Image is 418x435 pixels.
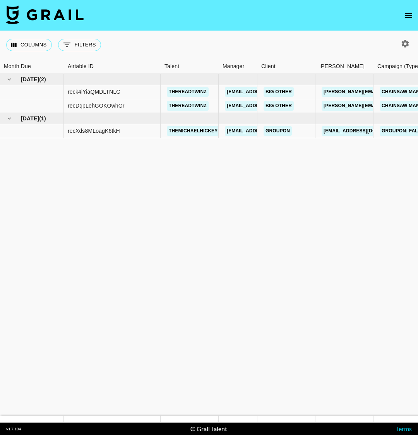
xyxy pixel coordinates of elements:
div: Client [257,59,315,74]
a: thereadtwinz [167,101,209,111]
img: Grail Talent [6,5,84,24]
div: recXds8MLoagK6tkH [68,127,120,135]
div: Client [261,59,276,74]
span: ( 1 ) [39,115,46,122]
a: thereadtwinz [167,87,209,97]
span: ( 2 ) [39,75,46,83]
a: Big Other [264,101,294,111]
div: recDqpLehGOKOwhGr [68,102,125,110]
button: hide children [4,113,15,124]
a: [EMAIL_ADDRESS][DOMAIN_NAME] [225,87,312,97]
button: Select columns [6,39,52,51]
span: [DATE] [21,115,39,122]
button: open drawer [401,8,416,23]
div: Airtable ID [68,59,94,74]
a: themichaelhickey [167,126,219,136]
a: [EMAIL_ADDRESS][DOMAIN_NAME] [225,126,312,136]
div: v 1.7.104 [6,426,21,432]
a: [EMAIL_ADDRESS][DOMAIN_NAME] [322,126,408,136]
div: © Grail Talent [190,425,227,433]
div: Talent [164,59,179,74]
a: Big Other [264,87,294,97]
button: Show filters [58,39,101,51]
button: hide children [4,74,15,85]
div: Talent [161,59,219,74]
div: Month Due [4,59,31,74]
div: [PERSON_NAME] [319,59,365,74]
div: Airtable ID [64,59,161,74]
div: Manager [219,59,257,74]
a: [EMAIL_ADDRESS][DOMAIN_NAME] [225,101,312,111]
a: GroupOn [264,126,292,136]
div: Manager [223,59,244,74]
a: Terms [396,425,412,432]
div: Booker [315,59,373,74]
span: [DATE] [21,75,39,83]
div: reck4iYiaQMDLTNLG [68,88,120,96]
